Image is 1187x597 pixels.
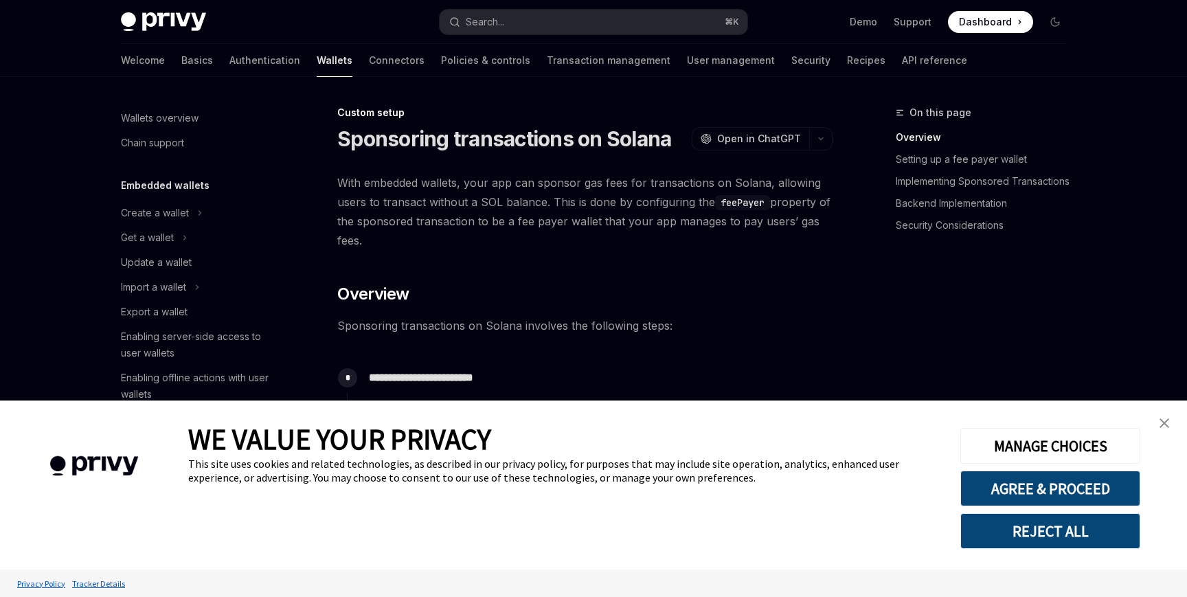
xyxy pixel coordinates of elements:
a: Wallets overview [110,106,286,131]
a: Demo [850,15,877,29]
button: Open in ChatGPT [692,127,809,150]
a: Setting up a fee payer wallet [896,148,1077,170]
h1: Sponsoring transactions on Solana [337,126,671,151]
img: company logo [21,436,168,496]
a: Authentication [229,44,300,77]
div: Chain support [121,135,184,151]
a: Connectors [369,44,425,77]
span: Open in ChatGPT [717,132,801,146]
div: Import a wallet [121,279,186,295]
span: With embedded wallets, your app can sponsor gas fees for transactions on Solana, allowing users t... [337,173,833,250]
code: feePayer [715,195,770,210]
img: dark logo [121,12,206,32]
button: MANAGE CHOICES [960,428,1140,464]
a: Transaction management [547,44,670,77]
a: API reference [902,44,967,77]
div: Enabling offline actions with user wallets [121,370,278,403]
span: Dashboard [959,15,1012,29]
a: Recipes [847,44,885,77]
a: Export a wallet [110,300,286,324]
a: Enabling server-side access to user wallets [110,324,286,365]
button: AGREE & PROCEED [960,471,1140,506]
a: close banner [1151,409,1178,437]
div: Enabling server-side access to user wallets [121,328,278,361]
a: Chain support [110,131,286,155]
a: Security Considerations [896,214,1077,236]
h5: Embedded wallets [121,177,210,194]
div: Export a wallet [121,304,188,320]
a: Update a wallet [110,250,286,275]
img: close banner [1160,418,1169,428]
a: Privacy Policy [14,572,69,596]
a: Basics [181,44,213,77]
a: Tracker Details [69,572,128,596]
a: Security [791,44,830,77]
div: Search... [466,14,504,30]
button: REJECT ALL [960,513,1140,549]
a: Overview [896,126,1077,148]
a: User management [687,44,775,77]
div: Create a wallet [121,205,189,221]
a: Policies & controls [441,44,530,77]
span: Sponsoring transactions on Solana involves the following steps: [337,316,833,335]
span: WE VALUE YOUR PRIVACY [188,421,491,457]
a: Wallets [317,44,352,77]
div: Update a wallet [121,254,192,271]
button: Toggle dark mode [1044,11,1066,33]
div: Custom setup [337,106,833,120]
div: Get a wallet [121,229,174,246]
a: Welcome [121,44,165,77]
span: On this page [909,104,971,121]
button: Search...⌘K [440,10,747,34]
a: Support [894,15,931,29]
a: Implementing Sponsored Transactions [896,170,1077,192]
a: Dashboard [948,11,1033,33]
a: Backend Implementation [896,192,1077,214]
div: This site uses cookies and related technologies, as described in our privacy policy, for purposes... [188,457,940,484]
div: Wallets overview [121,110,199,126]
a: Enabling offline actions with user wallets [110,365,286,407]
span: ⌘ K [725,16,739,27]
span: Overview [337,283,409,305]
